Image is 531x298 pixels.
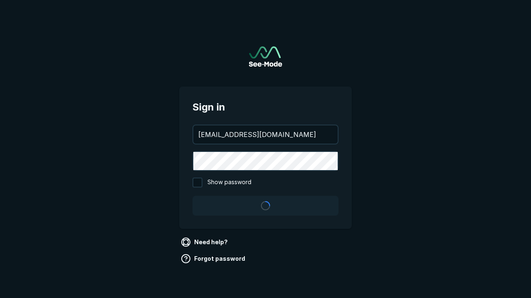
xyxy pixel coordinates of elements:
a: Go to sign in [249,46,282,67]
input: your@email.com [193,125,338,144]
span: Sign in [192,100,339,115]
span: Show password [207,178,251,187]
a: Need help? [179,236,231,249]
a: Forgot password [179,252,248,265]
img: See-Mode Logo [249,46,282,67]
